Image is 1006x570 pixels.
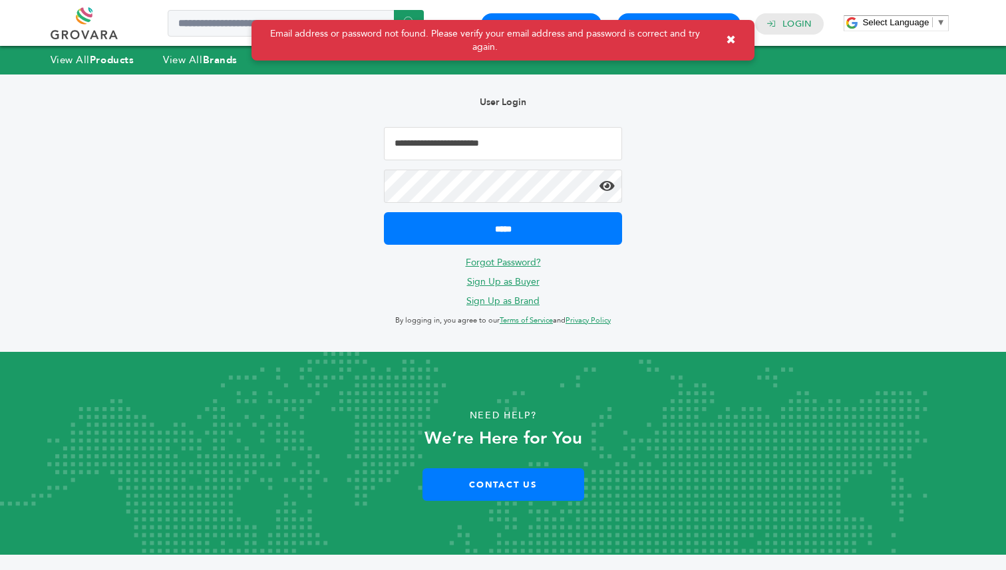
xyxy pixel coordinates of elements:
[500,315,553,325] a: Terms of Service
[384,313,622,329] p: By logging in, you agree to our and
[466,256,541,269] a: Forgot Password?
[163,53,238,67] a: View AllBrands
[782,18,812,30] a: Login
[422,468,584,501] a: Contact Us
[862,17,929,27] span: Select Language
[260,27,709,53] span: Email address or password not found. Please verify your email address and password is correct and...
[51,406,956,426] p: Need Help?
[168,10,424,37] input: Search a product or brand...
[716,27,746,54] button: ✖
[629,18,729,30] a: Brand Registration
[384,127,622,160] input: Email Address
[51,53,134,67] a: View AllProducts
[466,295,540,307] a: Sign Up as Brand
[936,17,945,27] span: ▼
[480,96,526,108] b: User Login
[90,53,134,67] strong: Products
[467,275,540,288] a: Sign Up as Buyer
[493,18,589,30] a: Buyer Registration
[862,17,945,27] a: Select Language​
[566,315,611,325] a: Privacy Policy
[384,170,622,203] input: Password
[424,426,582,450] strong: We’re Here for You
[203,53,238,67] strong: Brands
